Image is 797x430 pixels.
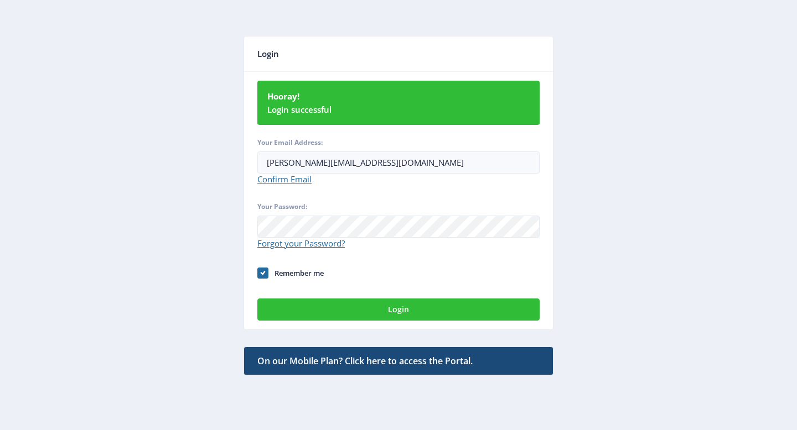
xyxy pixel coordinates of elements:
input: Email address [257,151,540,174]
a: Confirm Email [257,174,312,185]
div: Login [257,45,540,62]
span: Your Email Address: [257,138,323,147]
span: Login successful [267,103,530,116]
span: Remember me [275,268,324,278]
a: On our Mobile Plan? Click here to access the Portal. [244,347,553,375]
b: Hooray! [267,90,530,103]
span: Your Password: [257,202,307,211]
a: Forgot your Password? [257,238,345,249]
button: Login [257,298,540,321]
